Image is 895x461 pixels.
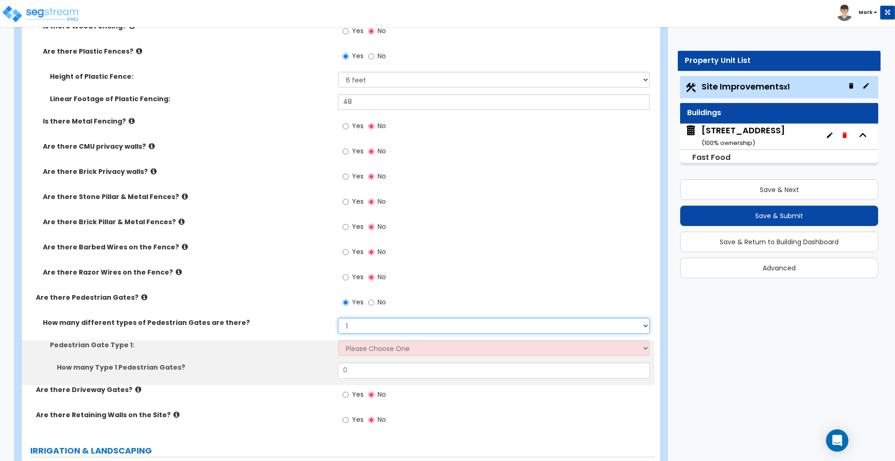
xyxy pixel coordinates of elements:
[343,172,349,182] input: Yes
[685,55,874,66] div: Property Unit List
[352,146,364,156] span: Yes
[36,293,331,302] label: Are there Pedestrian Gates?
[702,138,755,147] small: ( 100 % ownership)
[702,81,790,92] span: Site Improvements
[378,390,386,399] span: No
[692,152,730,163] small: Fast Food
[352,272,364,282] span: Yes
[352,297,364,307] span: Yes
[859,9,873,16] b: Mark
[680,179,878,200] button: Save & Next
[36,385,331,394] label: Are there Driveway Gates?
[368,247,374,257] input: No
[43,192,331,201] label: Are there Stone Pillar & Metal Fences?
[343,415,349,425] input: Yes
[680,206,878,226] button: Save & Submit
[368,390,374,400] input: No
[176,268,182,275] i: click for more info!
[826,429,848,452] div: Open Intercom Messenger
[343,146,349,157] input: Yes
[836,5,853,21] img: avatar.png
[136,48,142,55] i: click for more info!
[680,258,878,278] button: Advanced
[43,167,331,176] label: Are there Brick Privacy walls?
[343,26,349,36] input: Yes
[784,82,790,92] small: x1
[378,197,386,206] span: No
[368,26,374,36] input: No
[687,108,871,118] div: Buildings
[378,222,386,231] span: No
[182,243,188,250] i: click for more info!
[43,217,331,227] label: Are there Brick Pillar & Metal Fences?
[368,222,374,232] input: No
[36,410,331,420] label: Are there Retaining Walls on the Site?
[43,117,331,126] label: Is there Metal Fencing?
[685,82,697,94] img: Construction.png
[702,124,785,148] div: [STREET_ADDRESS]
[352,247,364,256] span: Yes
[343,390,349,400] input: Yes
[680,232,878,252] button: Save & Return to Building Dashboard
[343,222,349,232] input: Yes
[129,117,135,124] i: click for more info!
[343,272,349,282] input: Yes
[182,193,188,200] i: click for more info!
[378,247,386,256] span: No
[43,142,331,151] label: Are there CMU privacy walls?
[43,242,331,252] label: Are there Barbed Wires on the Fence?
[352,222,364,231] span: Yes
[50,340,331,350] label: Pedestrian Gate Type 1:
[352,415,364,424] span: Yes
[43,47,331,56] label: Are there Plastic Fences?
[352,390,364,399] span: Yes
[343,247,349,257] input: Yes
[368,121,374,131] input: No
[378,26,386,35] span: No
[1,5,81,23] img: logo_pro_r.png
[30,445,654,457] label: IRRIGATION & LANDSCAPING
[378,297,386,307] span: No
[352,172,364,181] span: Yes
[50,72,331,81] label: Height of Plastic Fence:
[149,143,155,150] i: click for more info!
[368,51,374,62] input: No
[179,218,185,225] i: click for more info!
[173,411,179,418] i: click for more info!
[368,272,374,282] input: No
[151,168,157,175] i: click for more info!
[368,146,374,157] input: No
[352,51,364,61] span: Yes
[352,121,364,131] span: Yes
[352,197,364,206] span: Yes
[50,94,331,103] label: Linear Footage of Plastic Fencing:
[378,415,386,424] span: No
[378,51,386,61] span: No
[378,146,386,156] span: No
[685,124,697,137] img: building.svg
[43,318,331,327] label: How many different types of Pedestrian Gates are there?
[43,268,331,277] label: Are there Razor Wires on the Fence?
[343,197,349,207] input: Yes
[368,197,374,207] input: No
[685,124,785,148] span: 1702 Reisterstown Rd
[57,363,331,372] label: How many Type 1 Pedestrian Gates?
[378,172,386,181] span: No
[378,272,386,282] span: No
[368,172,374,182] input: No
[368,297,374,308] input: No
[141,294,147,301] i: click for more info!
[352,26,364,35] span: Yes
[135,386,141,393] i: click for more info!
[378,121,386,131] span: No
[368,415,374,425] input: No
[343,51,349,62] input: Yes
[343,297,349,308] input: Yes
[343,121,349,131] input: Yes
